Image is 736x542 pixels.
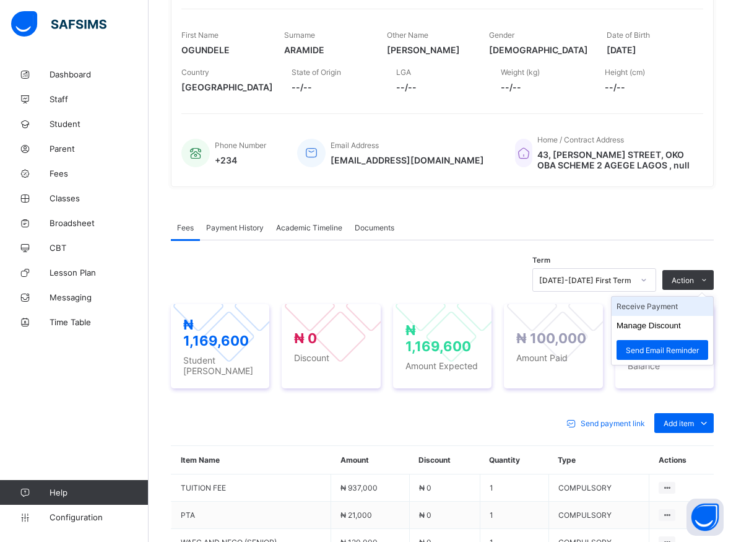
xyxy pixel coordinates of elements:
span: Messaging [50,292,149,302]
span: Surname [284,30,315,40]
span: Student [50,119,149,129]
li: dropdown-list-item-text-1 [612,316,713,335]
span: Amount Expected [405,361,479,371]
span: --/-- [501,82,587,92]
span: [EMAIL_ADDRESS][DOMAIN_NAME] [331,155,484,165]
span: Add item [664,419,694,428]
span: OGUNDELE [181,45,266,55]
span: ₦ 1,169,600 [183,317,249,349]
td: COMPULSORY [548,502,649,529]
span: --/-- [605,82,691,92]
span: Height (cm) [605,68,645,77]
span: ₦ 0 [419,510,431,520]
span: [DATE] [607,45,691,55]
span: State of Origin [292,68,341,77]
span: Dashboard [50,69,149,79]
td: COMPULSORY [548,474,649,502]
span: PTA [181,510,321,520]
td: 1 [480,474,548,502]
div: [DATE]-[DATE] First Term [539,276,633,285]
th: Actions [649,446,714,474]
span: Date of Birth [607,30,650,40]
span: ₦ 100,000 [516,330,586,346]
span: Parent [50,144,149,154]
span: First Name [181,30,219,40]
span: Home / Contract Address [537,135,624,144]
span: Student [PERSON_NAME] [183,355,257,376]
span: ARAMIDE [284,45,368,55]
span: Amount Paid [516,352,590,363]
th: Item Name [171,446,331,474]
li: dropdown-list-item-text-2 [612,335,713,365]
th: Amount [331,446,409,474]
li: dropdown-list-item-text-0 [612,297,713,316]
th: Discount [409,446,480,474]
span: ₦ 0 [294,330,317,346]
button: Manage Discount [617,321,681,330]
span: Balance [628,361,701,371]
span: Email Address [331,141,379,150]
span: Fees [50,168,149,178]
span: Payment History [206,223,264,232]
span: LGA [396,68,411,77]
span: Country [181,68,209,77]
span: Academic Timeline [276,223,342,232]
span: Help [50,487,148,497]
span: Fees [177,223,194,232]
span: Broadsheet [50,218,149,228]
span: Documents [355,223,394,232]
span: Gender [489,30,514,40]
span: Staff [50,94,149,104]
span: --/-- [292,82,378,92]
span: Term [532,256,550,264]
span: TUITION FEE [181,483,321,492]
span: ₦ 1,169,600 [405,322,471,354]
button: Open asap [686,499,724,536]
span: ₦ 937,000 [340,483,378,492]
span: Send payment link [581,419,645,428]
th: Quantity [480,446,548,474]
span: [PERSON_NAME] [387,45,471,55]
span: Phone Number [215,141,266,150]
span: [DEMOGRAPHIC_DATA] [489,45,588,55]
span: Configuration [50,512,148,522]
span: Lesson Plan [50,268,149,278]
span: [GEOGRAPHIC_DATA] [181,82,273,92]
span: Discount [294,352,368,363]
span: 43, [PERSON_NAME] STREET, OKO OBA SCHEME 2 AGEGE LAGOS , null [537,149,691,170]
span: Time Table [50,317,149,327]
span: Other Name [387,30,428,40]
span: Send Email Reminder [626,346,699,355]
span: --/-- [396,82,482,92]
span: Classes [50,193,149,203]
span: Weight (kg) [501,68,540,77]
td: 1 [480,502,548,529]
img: safsims [11,11,106,37]
span: +234 [215,155,266,165]
span: Action [672,276,694,285]
span: ₦ 21,000 [340,510,372,520]
span: ₦ 0 [419,483,431,492]
th: Type [548,446,649,474]
span: CBT [50,243,149,253]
